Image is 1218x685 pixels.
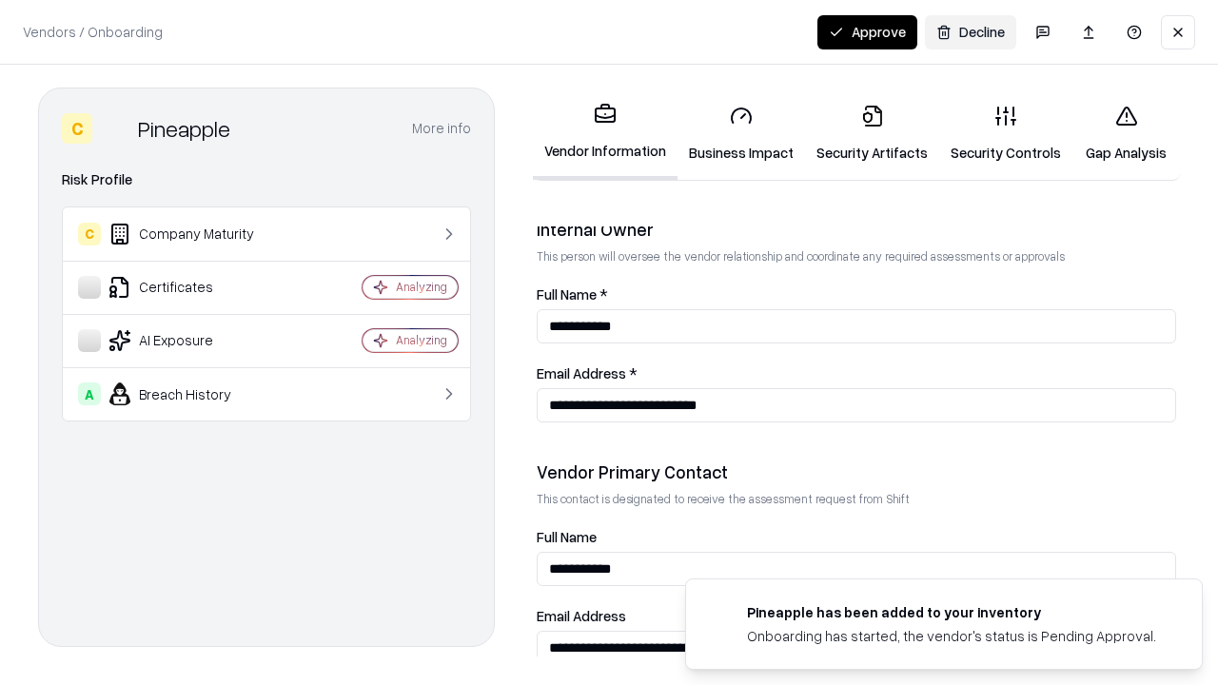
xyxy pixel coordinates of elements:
[78,276,305,299] div: Certificates
[396,279,447,295] div: Analyzing
[78,223,101,245] div: C
[747,602,1156,622] div: Pineapple has been added to your inventory
[678,89,805,178] a: Business Impact
[62,113,92,144] div: C
[78,329,305,352] div: AI Exposure
[537,287,1176,302] label: Full Name *
[1072,89,1180,178] a: Gap Analysis
[412,111,471,146] button: More info
[537,218,1176,241] div: Internal Owner
[533,88,678,180] a: Vendor Information
[709,602,732,625] img: pineappleenergy.com
[78,382,101,405] div: A
[747,626,1156,646] div: Onboarding has started, the vendor's status is Pending Approval.
[925,15,1016,49] button: Decline
[817,15,917,49] button: Approve
[537,491,1176,507] p: This contact is designated to receive the assessment request from Shift
[537,248,1176,264] p: This person will oversee the vendor relationship and coordinate any required assessments or appro...
[78,382,305,405] div: Breach History
[537,530,1176,544] label: Full Name
[396,332,447,348] div: Analyzing
[100,113,130,144] img: Pineapple
[939,89,1072,178] a: Security Controls
[62,168,471,191] div: Risk Profile
[138,113,230,144] div: Pineapple
[805,89,939,178] a: Security Artifacts
[537,609,1176,623] label: Email Address
[537,366,1176,381] label: Email Address *
[537,460,1176,483] div: Vendor Primary Contact
[23,22,163,42] p: Vendors / Onboarding
[78,223,305,245] div: Company Maturity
